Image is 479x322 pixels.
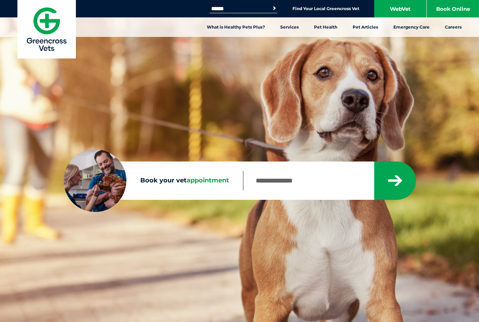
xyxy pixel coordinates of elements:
a: Pet Articles [345,17,386,37]
span: appointment [187,176,229,184]
label: Book your vet [64,175,243,186]
a: Pet Health [306,17,345,37]
a: Services [273,17,306,37]
a: Careers [437,17,469,37]
button: Search [271,5,278,12]
a: What is Healthy Pets Plus? [199,17,273,37]
a: Find Your Local Greencross Vet [292,6,359,11]
a: Emergency Care [386,17,437,37]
